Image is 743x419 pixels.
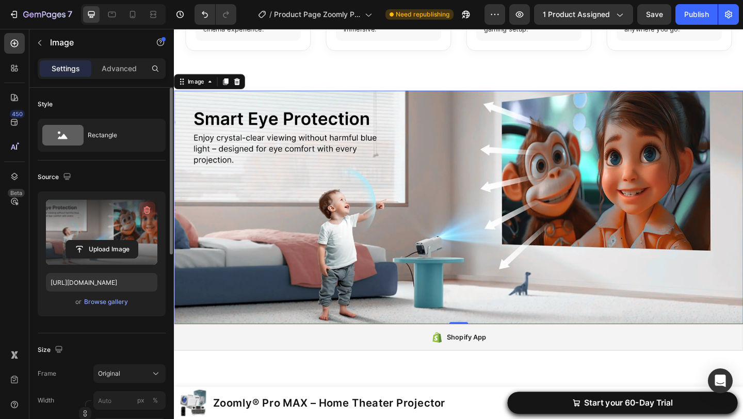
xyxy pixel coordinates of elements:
[363,395,613,419] button: Start your 60-Day Trial
[10,110,25,118] div: 450
[684,9,709,20] div: Publish
[543,9,610,20] span: 1 product assigned
[38,369,56,378] label: Frame
[297,329,340,342] div: Shopify App
[75,296,82,308] span: or
[675,4,718,25] button: Publish
[84,297,128,307] button: Browse gallery
[68,8,72,21] p: 7
[274,9,361,20] span: Product Page Zoomly Pro [PERSON_NAME] [PERSON_NAME]
[38,343,65,357] div: Size
[534,4,633,25] button: 1 product assigned
[52,63,80,74] p: Settings
[446,399,543,415] div: Start your 60-Day Trial
[8,189,25,197] div: Beta
[84,297,128,307] div: Browse gallery
[153,396,158,405] div: %
[41,397,296,416] h1: Zoomly® Pro MAX – Home Theater Projector
[149,394,161,407] button: px
[93,391,166,410] input: px%
[135,394,147,407] button: %
[137,396,144,405] div: px
[93,364,166,383] button: Original
[4,4,77,25] button: 7
[174,29,743,419] iframe: Design area
[102,63,137,74] p: Advanced
[646,10,663,19] span: Save
[98,369,120,378] span: Original
[195,4,236,25] div: Undo/Redo
[88,123,151,147] div: Rectangle
[46,273,157,292] input: https://example.com/image.jpg
[637,4,671,25] button: Save
[708,368,733,393] div: Open Intercom Messenger
[50,37,138,49] p: Image
[38,170,73,184] div: Source
[396,10,449,19] span: Need republishing
[38,100,53,109] div: Style
[38,396,54,405] label: Width
[66,240,138,259] button: Upload Image
[269,9,272,20] span: /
